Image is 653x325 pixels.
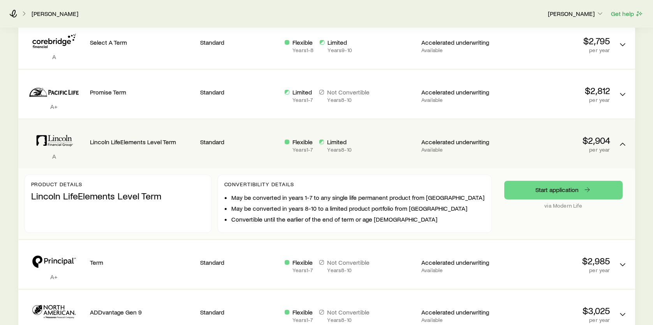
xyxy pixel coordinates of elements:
p: ADDvantage Gen 9 [90,308,194,316]
p: Years 1 - 8 [292,47,313,53]
p: Lincoln LifeElements Level Term [90,138,194,146]
p: Lincoln LifeElements Level Term [31,190,205,201]
p: Years 1 - 7 [292,317,313,323]
p: Standard [200,259,278,266]
p: Limited [292,88,313,96]
p: Years 1 - 7 [292,147,313,153]
p: Accelerated underwriting [421,38,500,46]
p: Accelerated underwriting [421,138,500,146]
p: [PERSON_NAME] [548,10,604,17]
p: Standard [200,308,278,316]
p: Years 1 - 7 [292,97,313,103]
p: per year [506,147,610,153]
p: per year [506,267,610,273]
p: Flexible [292,38,313,46]
p: Limited [327,38,352,46]
p: Standard [200,88,278,96]
p: Years 8 - 10 [327,267,370,273]
li: May be converted in years 8-10 to a limited product portfolio from [GEOGRAPHIC_DATA] [231,204,485,212]
p: A [25,152,84,160]
p: per year [506,317,610,323]
p: Years 8 - 10 [327,317,370,323]
p: Select A Term [90,38,194,46]
p: Accelerated underwriting [421,308,500,316]
p: Flexible [292,138,313,146]
p: Available [421,147,500,153]
p: Accelerated underwriting [421,88,500,96]
p: Limited [327,138,351,146]
p: via Modern Life [504,203,623,209]
p: Flexible [292,259,313,266]
p: Term [90,259,194,266]
p: Not Convertible [327,259,370,266]
p: $2,812 [506,85,610,96]
p: A+ [25,103,84,110]
p: Standard [200,38,278,46]
a: [PERSON_NAME] [31,10,79,17]
p: A [25,53,84,61]
p: Product details [31,181,205,187]
button: [PERSON_NAME] [547,9,604,19]
p: $3,025 [506,305,610,316]
p: Flexible [292,308,313,316]
p: Available [421,97,500,103]
p: A+ [25,273,84,281]
p: Years 1 - 7 [292,267,313,273]
p: per year [506,97,610,103]
p: Standard [200,138,278,146]
p: per year [506,47,610,53]
li: Convertible until the earlier of the end of term or age [DEMOGRAPHIC_DATA] [231,215,485,223]
a: Start application [504,181,623,199]
button: Get help [611,9,644,18]
p: Accelerated underwriting [421,259,500,266]
p: Years 9 - 10 [327,47,352,53]
p: Convertibility Details [224,181,485,187]
p: Years 8 - 10 [327,97,370,103]
p: $2,904 [506,135,610,146]
p: Years 8 - 10 [327,147,351,153]
p: $2,985 [506,255,610,266]
p: Not Convertible [327,88,370,96]
p: $2,795 [506,35,610,46]
p: Promise Term [90,88,194,96]
p: Available [421,317,500,323]
p: Not Convertible [327,308,370,316]
li: May be converted in years 1-7 to any single life permanent product from [GEOGRAPHIC_DATA] [231,194,485,201]
p: Available [421,47,500,53]
p: Available [421,267,500,273]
